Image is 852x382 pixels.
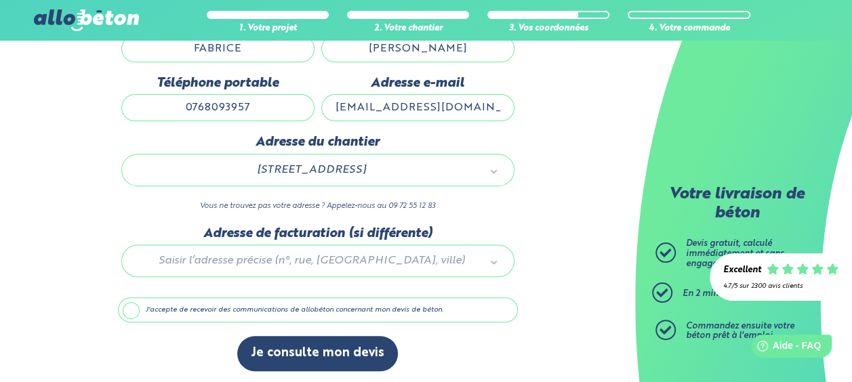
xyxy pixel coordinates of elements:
div: Excellent [723,266,761,276]
iframe: Help widget launcher [731,329,837,367]
div: 2. Votre chantier [347,24,469,34]
img: allobéton [34,9,138,31]
div: 3. Vos coordonnées [487,24,609,34]
span: Devis gratuit, calculé immédiatement et sans engagement [686,239,784,268]
div: 4.7/5 sur 2300 avis clients [723,282,838,290]
input: ex : 0642930817 [121,94,315,121]
label: J'accepte de recevoir des communications de allobéton concernant mon devis de béton. [118,297,518,323]
span: [STREET_ADDRESS] [141,161,483,179]
p: Votre livraison de béton [659,186,815,223]
input: Quel est votre nom de famille ? [321,35,514,62]
span: Commandez ensuite votre béton prêt à l'emploi [686,322,794,341]
label: Adresse du chantier [121,135,514,150]
button: Je consulte mon devis [237,336,398,370]
a: [STREET_ADDRESS] [136,161,500,179]
div: 4. Votre commande [628,24,750,34]
span: En 2 minutes top chrono [683,289,784,298]
label: Adresse e-mail [321,76,514,91]
div: 1. Votre projet [207,24,329,34]
input: Quel est votre prénom ? [121,35,315,62]
p: Vous ne trouvez pas votre adresse ? Appelez-nous au 09 72 55 12 83 [121,200,514,213]
label: Téléphone portable [121,76,315,91]
input: ex : contact@allobeton.fr [321,94,514,121]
